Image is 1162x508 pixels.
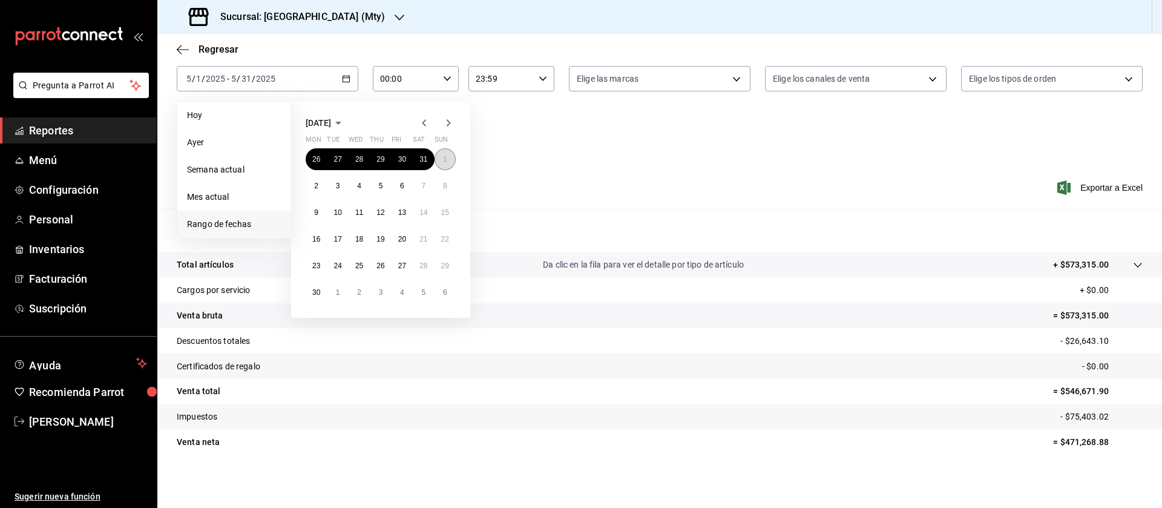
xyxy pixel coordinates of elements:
[187,109,281,122] span: Hoy
[379,288,383,297] abbr: July 3, 2025
[306,148,327,170] button: May 26, 2025
[333,235,341,243] abbr: June 17, 2025
[349,148,370,170] button: May 28, 2025
[400,288,404,297] abbr: July 4, 2025
[13,73,149,98] button: Pregunta a Parrot AI
[370,175,391,197] button: June 5, 2025
[357,288,361,297] abbr: July 2, 2025
[29,211,147,228] span: Personal
[29,241,147,257] span: Inventarios
[187,136,281,149] span: Ayer
[413,282,434,303] button: July 5, 2025
[1060,335,1143,348] p: - $26,643.10
[306,116,346,130] button: [DATE]
[306,136,321,148] abbr: Monday
[349,282,370,303] button: July 2, 2025
[306,202,327,223] button: June 9, 2025
[327,175,348,197] button: June 3, 2025
[29,182,147,198] span: Configuración
[392,228,413,250] button: June 20, 2025
[327,228,348,250] button: June 17, 2025
[443,155,447,163] abbr: June 1, 2025
[435,148,456,170] button: June 1, 2025
[186,74,192,84] input: --
[421,288,425,297] abbr: July 5, 2025
[349,202,370,223] button: June 11, 2025
[370,255,391,277] button: June 26, 2025
[421,182,425,190] abbr: June 7, 2025
[29,271,147,287] span: Facturación
[177,44,238,55] button: Regresar
[376,262,384,270] abbr: June 26, 2025
[370,136,383,148] abbr: Thursday
[355,235,363,243] abbr: June 18, 2025
[413,136,425,148] abbr: Saturday
[1053,436,1143,449] p: = $471,268.88
[177,360,260,373] p: Certificados de regalo
[1080,284,1143,297] p: + $0.00
[419,262,427,270] abbr: June 28, 2025
[435,228,456,250] button: June 22, 2025
[177,335,250,348] p: Descuentos totales
[333,208,341,217] abbr: June 10, 2025
[577,73,638,85] span: Elige las marcas
[398,155,406,163] abbr: May 30, 2025
[413,202,434,223] button: June 14, 2025
[355,155,363,163] abbr: May 28, 2025
[205,74,226,84] input: ----
[177,284,251,297] p: Cargos por servicio
[443,288,447,297] abbr: July 6, 2025
[443,182,447,190] abbr: June 8, 2025
[177,385,220,398] p: Venta total
[398,235,406,243] abbr: June 20, 2025
[376,208,384,217] abbr: June 12, 2025
[29,356,131,371] span: Ayuda
[327,202,348,223] button: June 10, 2025
[435,282,456,303] button: July 6, 2025
[327,148,348,170] button: May 27, 2025
[370,282,391,303] button: July 3, 2025
[314,208,318,217] abbr: June 9, 2025
[29,300,147,317] span: Suscripción
[1060,180,1143,195] button: Exportar a Excel
[327,255,348,277] button: June 24, 2025
[177,436,220,449] p: Venta neta
[392,282,413,303] button: July 4, 2025
[370,228,391,250] button: June 19, 2025
[202,74,205,84] span: /
[333,155,341,163] abbr: May 27, 2025
[336,288,340,297] abbr: July 1, 2025
[419,235,427,243] abbr: June 21, 2025
[336,182,340,190] abbr: June 3, 2025
[187,163,281,176] span: Semana actual
[435,136,448,148] abbr: Sunday
[543,259,744,271] p: Da clic en la fila para ver el detalle por tipo de artículo
[413,175,434,197] button: June 7, 2025
[370,148,391,170] button: May 29, 2025
[376,235,384,243] abbr: June 19, 2025
[1060,411,1143,423] p: - $75,403.02
[177,259,234,271] p: Total artículos
[441,208,449,217] abbr: June 15, 2025
[349,175,370,197] button: June 4, 2025
[187,191,281,203] span: Mes actual
[314,182,318,190] abbr: June 2, 2025
[1082,360,1143,373] p: - $0.00
[211,10,385,24] h3: Sucursal: [GEOGRAPHIC_DATA] (Mty)
[355,262,363,270] abbr: June 25, 2025
[355,208,363,217] abbr: June 11, 2025
[177,309,223,322] p: Venta bruta
[349,136,363,148] abbr: Wednesday
[199,44,238,55] span: Regresar
[398,208,406,217] abbr: June 13, 2025
[1053,385,1143,398] p: = $546,671.90
[255,74,276,84] input: ----
[327,136,339,148] abbr: Tuesday
[306,255,327,277] button: June 23, 2025
[306,118,331,128] span: [DATE]
[357,182,361,190] abbr: June 4, 2025
[441,262,449,270] abbr: June 29, 2025
[1053,259,1109,271] p: + $573,315.00
[15,490,147,503] span: Sugerir nueva función
[379,182,383,190] abbr: June 5, 2025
